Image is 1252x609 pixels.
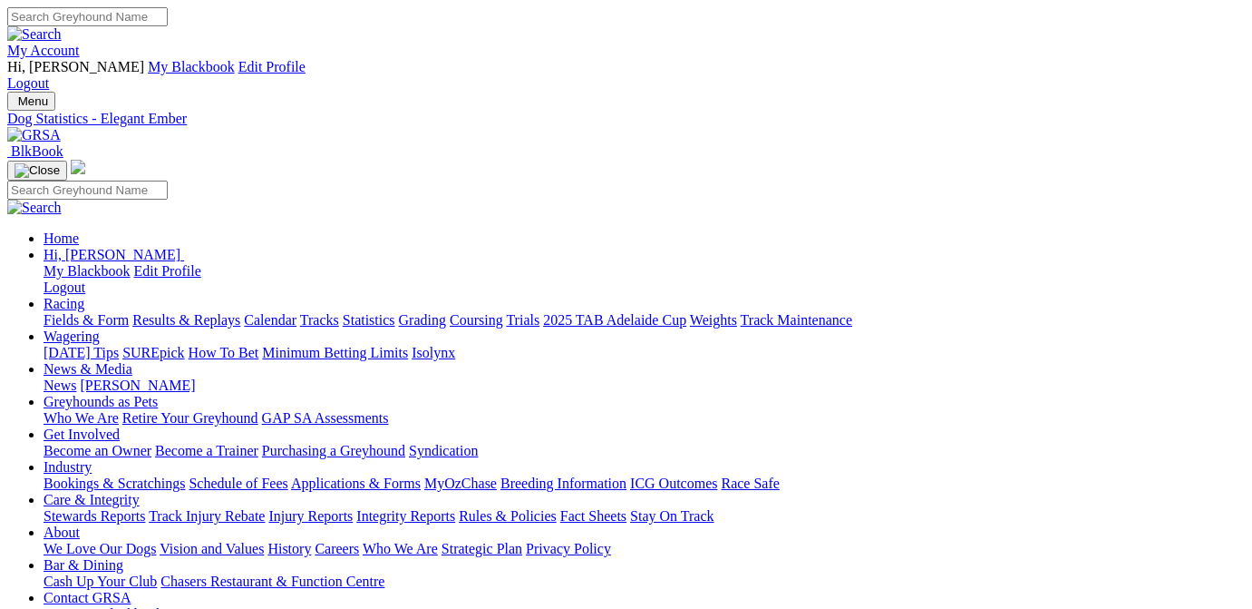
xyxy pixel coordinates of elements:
a: Schedule of Fees [189,476,287,491]
a: Privacy Policy [526,541,611,556]
a: Syndication [409,443,478,458]
a: My Account [7,43,80,58]
a: Stewards Reports [44,508,145,524]
div: News & Media [44,378,1245,394]
div: Get Involved [44,443,1245,459]
img: logo-grsa-white.png [71,160,85,174]
div: Racing [44,312,1245,329]
a: Care & Integrity [44,492,140,507]
a: Rules & Policies [459,508,557,524]
a: Weights [690,312,737,328]
a: MyOzChase [424,476,497,491]
a: GAP SA Assessments [262,410,389,426]
a: Grading [399,312,446,328]
div: About [44,541,1245,557]
button: Toggle navigation [7,161,67,181]
a: Retire Your Greyhound [122,410,258,426]
a: News [44,378,76,393]
a: Injury Reports [268,508,353,524]
a: Hi, [PERSON_NAME] [44,247,184,262]
a: Contact GRSA [44,590,131,605]
a: [DATE] Tips [44,345,119,360]
a: News & Media [44,361,132,377]
a: Strategic Plan [442,541,522,556]
a: 2025 TAB Adelaide Cup [543,312,686,328]
a: My Blackbook [148,59,235,74]
a: Fields & Form [44,312,129,328]
div: Greyhounds as Pets [44,410,1245,427]
a: Integrity Reports [356,508,455,524]
a: Results & Replays [132,312,240,328]
a: My Blackbook [44,263,131,279]
a: BlkBook [7,143,63,159]
a: Become an Owner [44,443,151,458]
a: How To Bet [189,345,259,360]
input: Search [7,7,168,26]
a: Home [44,231,79,246]
img: GRSA [7,127,61,143]
a: Purchasing a Greyhound [262,443,405,458]
div: Wagering [44,345,1245,361]
button: Toggle navigation [7,92,55,111]
a: Bar & Dining [44,557,123,573]
a: Industry [44,459,92,475]
img: Search [7,200,62,216]
img: Search [7,26,62,43]
a: Logout [7,75,49,91]
a: Tracks [300,312,339,328]
span: Hi, [PERSON_NAME] [44,247,180,262]
a: ICG Outcomes [630,476,717,491]
a: Applications & Forms [291,476,421,491]
a: Calendar [244,312,296,328]
a: [PERSON_NAME] [80,378,195,393]
span: Hi, [PERSON_NAME] [7,59,144,74]
a: Minimum Betting Limits [262,345,408,360]
a: SUREpick [122,345,184,360]
div: Industry [44,476,1245,492]
a: Vision and Values [160,541,264,556]
a: We Love Our Dogs [44,541,156,556]
a: Racing [44,296,84,311]
a: Edit Profile [134,263,201,279]
a: Isolynx [412,345,455,360]
a: Become a Trainer [155,443,258,458]
a: Dog Statistics - Elegant Ember [7,111,1245,127]
a: Greyhounds as Pets [44,394,158,409]
a: Breeding Information [500,476,626,491]
a: Edit Profile [238,59,306,74]
div: My Account [7,59,1245,92]
a: Fact Sheets [560,508,626,524]
a: Statistics [343,312,395,328]
a: History [267,541,311,556]
a: Race Safe [721,476,779,491]
a: Cash Up Your Club [44,574,157,589]
a: Track Injury Rebate [149,508,265,524]
input: Search [7,181,168,200]
a: Logout [44,280,85,295]
a: About [44,525,80,540]
a: Stay On Track [630,508,713,524]
a: Chasers Restaurant & Function Centre [160,574,384,589]
div: Care & Integrity [44,508,1245,525]
a: Get Involved [44,427,120,442]
span: BlkBook [11,143,63,159]
div: Bar & Dining [44,574,1245,590]
span: Menu [18,94,48,108]
a: Wagering [44,329,100,344]
a: Coursing [450,312,503,328]
a: Bookings & Scratchings [44,476,185,491]
a: Who We Are [44,410,119,426]
a: Track Maintenance [741,312,852,328]
a: Careers [315,541,359,556]
img: Close [15,163,60,178]
div: Hi, [PERSON_NAME] [44,263,1245,296]
a: Who We Are [363,541,438,556]
a: Trials [506,312,539,328]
